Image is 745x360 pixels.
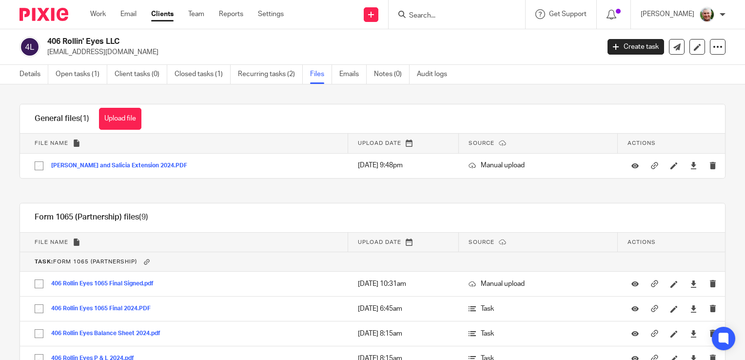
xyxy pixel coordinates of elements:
[238,65,303,84] a: Recurring tasks (2)
[469,160,608,170] p: Manual upload
[35,140,68,146] span: File name
[690,279,697,289] a: Download
[641,9,694,19] p: [PERSON_NAME]
[35,259,53,264] b: Task:
[80,115,89,122] span: (1)
[358,279,449,289] p: [DATE] 10:31am
[35,114,89,124] h1: General files
[51,280,161,287] button: 406 Rollin Eyes 1065 Final Signed.pdf
[469,240,494,245] span: Source
[120,9,137,19] a: Email
[258,9,284,19] a: Settings
[30,275,48,293] input: Select
[358,240,401,245] span: Upload date
[310,65,332,84] a: Files
[20,8,68,21] img: Pixie
[30,324,48,343] input: Select
[469,279,608,289] p: Manual upload
[219,9,243,19] a: Reports
[358,329,449,339] p: [DATE] 8:15am
[175,65,231,84] a: Closed tasks (1)
[51,305,158,312] button: 406 Rollin Eyes 1065 Final 2024.PDF
[56,65,107,84] a: Open tasks (1)
[627,240,656,245] span: Actions
[690,304,697,314] a: Download
[608,39,664,55] a: Create task
[188,9,204,19] a: Team
[115,65,167,84] a: Client tasks (0)
[408,12,496,20] input: Search
[699,7,715,22] img: kim_profile.jpg
[417,65,454,84] a: Audit logs
[139,213,148,221] span: (9)
[358,304,449,314] p: [DATE] 6:45am
[469,329,608,339] p: Task
[30,157,48,175] input: Select
[374,65,410,84] a: Notes (0)
[690,160,697,170] a: Download
[99,108,141,130] button: Upload file
[90,9,106,19] a: Work
[627,140,656,146] span: Actions
[690,329,697,339] a: Download
[47,37,484,47] h2: 406 Rollin' Eyes LLC
[549,11,587,18] span: Get Support
[35,240,68,245] span: File name
[35,259,137,264] span: Form 1065 (Partnership)
[151,9,174,19] a: Clients
[47,47,593,57] p: [EMAIL_ADDRESS][DOMAIN_NAME]
[358,140,401,146] span: Upload date
[35,212,148,222] h1: Form 1065 (Partnership) files
[339,65,367,84] a: Emails
[20,65,48,84] a: Details
[51,330,168,337] button: 406 Rollin Eyes Balance Sheet 2024.pdf
[469,304,608,314] p: Task
[51,162,195,169] button: [PERSON_NAME] and Salicia Extension 2024.PDF
[469,140,494,146] span: Source
[358,160,449,170] p: [DATE] 9:48pm
[20,37,40,57] img: svg%3E
[30,300,48,318] input: Select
